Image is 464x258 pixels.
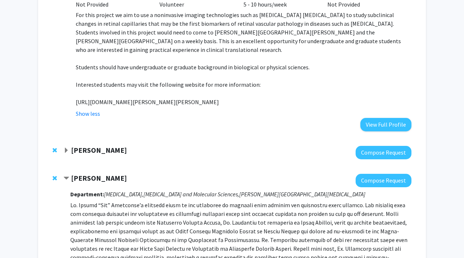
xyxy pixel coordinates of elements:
p: Students should have undergraduate or graduate background in biological or physical sciences. [76,63,411,71]
i: [MEDICAL_DATA] and Molecular Sciences, [144,191,239,198]
i: [PERSON_NAME][GEOGRAPHIC_DATA][MEDICAL_DATA] [239,191,365,198]
button: View Full Profile [360,118,411,131]
strong: [PERSON_NAME] [71,146,127,155]
p: For this project we aim to use a noninvasive imaging technologies such as [MEDICAL_DATA] [MEDICAL... [76,11,411,54]
strong: Department: [70,191,104,198]
i: [MEDICAL_DATA], [104,191,144,198]
span: Expand Yannis Paulus Bookmark [63,148,69,153]
button: Compose Request to Raj Mukherjee [356,174,411,187]
p: Interested students may visit the following website for more information: [76,80,411,89]
p: [URL][DOMAIN_NAME][PERSON_NAME][PERSON_NAME] [76,98,411,106]
button: Show less [76,109,100,118]
strong: [PERSON_NAME] [71,173,127,183]
span: Remove Yannis Paulus from bookmarks [53,147,57,153]
span: Contract Raj Mukherjee Bookmark [63,176,69,181]
iframe: Chat [5,225,31,253]
span: Remove Raj Mukherjee from bookmarks [53,175,57,181]
button: Compose Request to Yannis Paulus [356,146,411,159]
